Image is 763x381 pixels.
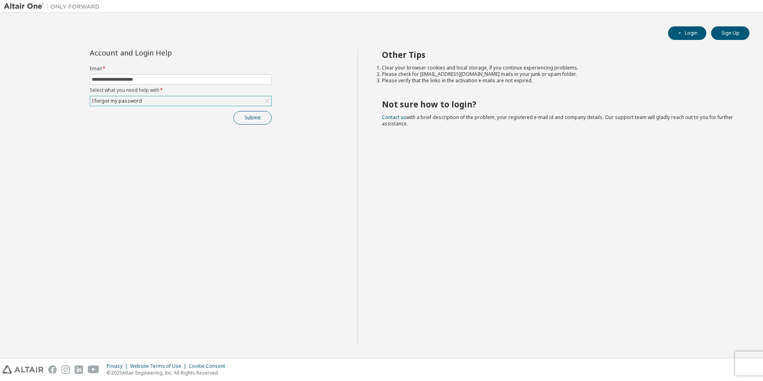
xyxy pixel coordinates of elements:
[90,96,271,106] div: I forgot my password
[75,365,83,374] img: linkedin.svg
[382,50,735,60] h2: Other Tips
[382,114,733,127] span: with a brief description of the problem, your registered e-mail id and company details. Our suppo...
[382,77,735,84] li: Please verify that the links in the activation e-mails are not expired.
[382,71,735,77] li: Please check for [EMAIL_ADDRESS][DOMAIN_NAME] mails in your junk or spam folder.
[88,365,99,374] img: youtube.svg
[107,363,130,369] div: Privacy
[382,114,406,121] a: Contact us
[668,26,706,40] button: Login
[61,365,70,374] img: instagram.svg
[48,365,57,374] img: facebook.svg
[90,87,272,93] label: Select what you need help with
[2,365,43,374] img: altair_logo.svg
[90,50,235,56] div: Account and Login Help
[107,369,230,376] p: © 2025 Altair Engineering, Inc. All Rights Reserved.
[711,26,749,40] button: Sign Up
[4,2,104,10] img: Altair One
[382,99,735,109] h2: Not sure how to login?
[130,363,189,369] div: Website Terms of Use
[382,65,735,71] li: Clear your browser cookies and local storage, if you continue experiencing problems.
[233,111,272,125] button: Submit
[90,65,272,72] label: Email
[91,97,143,105] div: I forgot my password
[189,363,230,369] div: Cookie Consent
